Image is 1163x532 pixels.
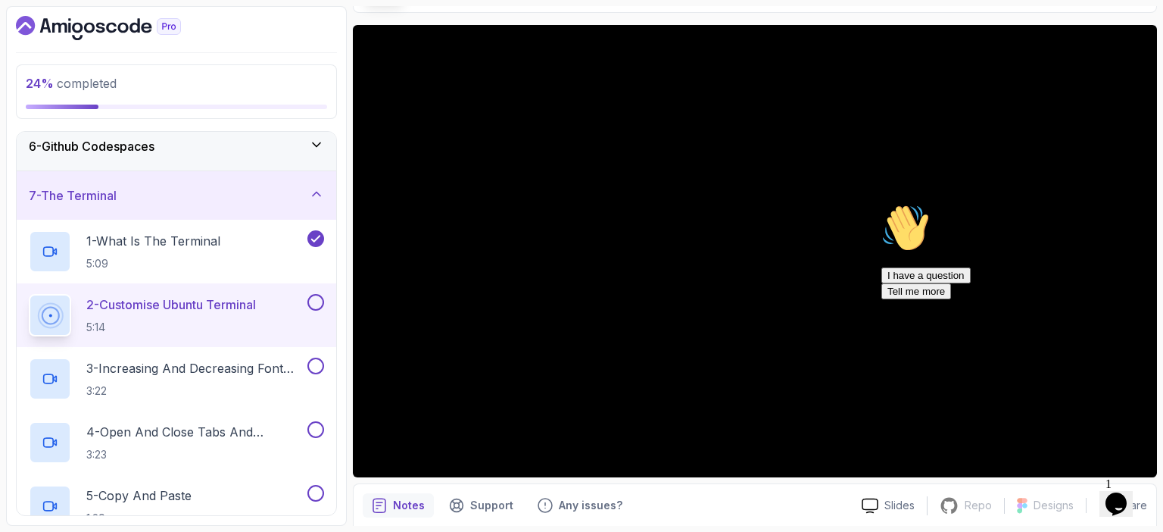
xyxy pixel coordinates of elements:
p: Repo [965,498,992,513]
p: 1:29 [86,511,192,526]
div: 👋Hi! How can we help?I have a questionTell me more [6,6,279,102]
a: Dashboard [16,16,216,40]
p: 3:23 [86,447,304,462]
p: 5:14 [86,320,256,335]
button: Tell me more [6,86,76,102]
a: Slides [850,498,927,514]
button: 7-The Terminal [17,171,336,220]
p: 2 - Customise Ubuntu Terminal [86,296,256,314]
p: Any issues? [559,498,622,513]
p: Notes [393,498,425,513]
p: Slides [884,498,915,513]
p: Designs [1034,498,1074,513]
button: Support button [440,493,522,518]
h3: 6 - Github Codespaces [29,137,154,155]
iframe: chat widget [1099,471,1148,517]
iframe: 3 - Customise Ubuntu Terminal [353,25,1157,477]
p: Support [470,498,513,513]
img: :wave: [6,6,55,55]
p: 1 - What Is The Terminal [86,232,220,250]
p: 5 - Copy And Paste [86,487,192,505]
button: Feedback button [528,493,631,518]
button: notes button [363,493,434,518]
button: I have a question [6,70,95,86]
span: 24 % [26,76,54,91]
button: 6-Github Codespaces [17,122,336,171]
p: 3:22 [86,383,304,399]
h3: 7 - The Terminal [29,186,117,205]
span: Hi! How can we help? [6,45,150,57]
p: 4 - Open And Close Tabs And Terminal [86,423,304,441]
p: 3 - Increasing And Decreasing Font Size [86,359,304,377]
button: 4-Open And Close Tabs And Terminal3:23 [29,421,324,464]
button: 1-What Is The Terminal5:09 [29,230,324,273]
button: Share [1086,498,1147,513]
button: 2-Customise Ubuntu Terminal5:14 [29,294,324,336]
button: 5-Copy And Paste1:29 [29,485,324,527]
span: completed [26,76,117,91]
p: 5:09 [86,256,220,271]
button: 3-Increasing And Decreasing Font Size3:22 [29,358,324,400]
iframe: chat widget [875,198,1148,464]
